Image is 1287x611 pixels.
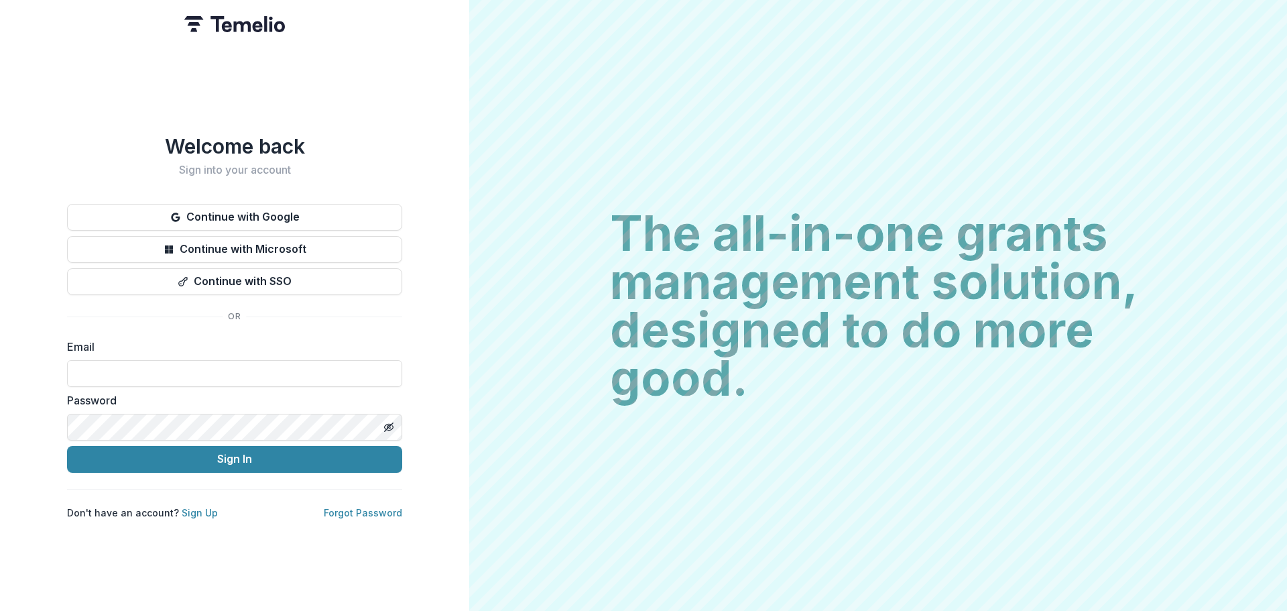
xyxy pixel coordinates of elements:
img: Temelio [184,16,285,32]
button: Continue with Google [67,204,402,231]
p: Don't have an account? [67,506,218,520]
label: Password [67,392,394,408]
h1: Welcome back [67,134,402,158]
button: Continue with Microsoft [67,236,402,263]
a: Forgot Password [324,507,402,518]
label: Email [67,339,394,355]
button: Toggle password visibility [378,416,400,438]
h2: Sign into your account [67,164,402,176]
button: Continue with SSO [67,268,402,295]
a: Sign Up [182,507,218,518]
button: Sign In [67,446,402,473]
